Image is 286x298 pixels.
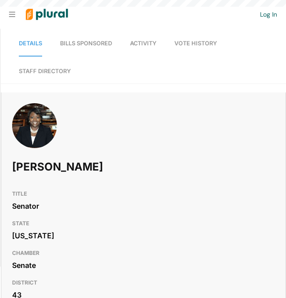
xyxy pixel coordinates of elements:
[12,188,275,199] h3: TITLE
[130,40,156,47] span: Activity
[19,0,75,29] img: Logo for Plural
[12,218,275,229] h3: STATE
[19,31,42,57] a: Details
[174,40,217,47] span: Vote History
[12,277,275,288] h3: DISTRICT
[260,10,277,18] a: Log In
[12,153,170,180] h1: [PERSON_NAME]
[19,40,42,47] span: Details
[60,40,112,47] span: Bills Sponsored
[12,103,57,157] img: Headshot of Tonya Anderson
[60,31,112,57] a: Bills Sponsored
[12,199,275,213] div: Senator
[12,259,275,272] div: Senate
[19,59,71,83] a: Staff Directory
[130,31,156,57] a: Activity
[174,31,217,57] a: Vote History
[12,229,275,242] div: [US_STATE]
[12,248,275,259] h3: CHAMBER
